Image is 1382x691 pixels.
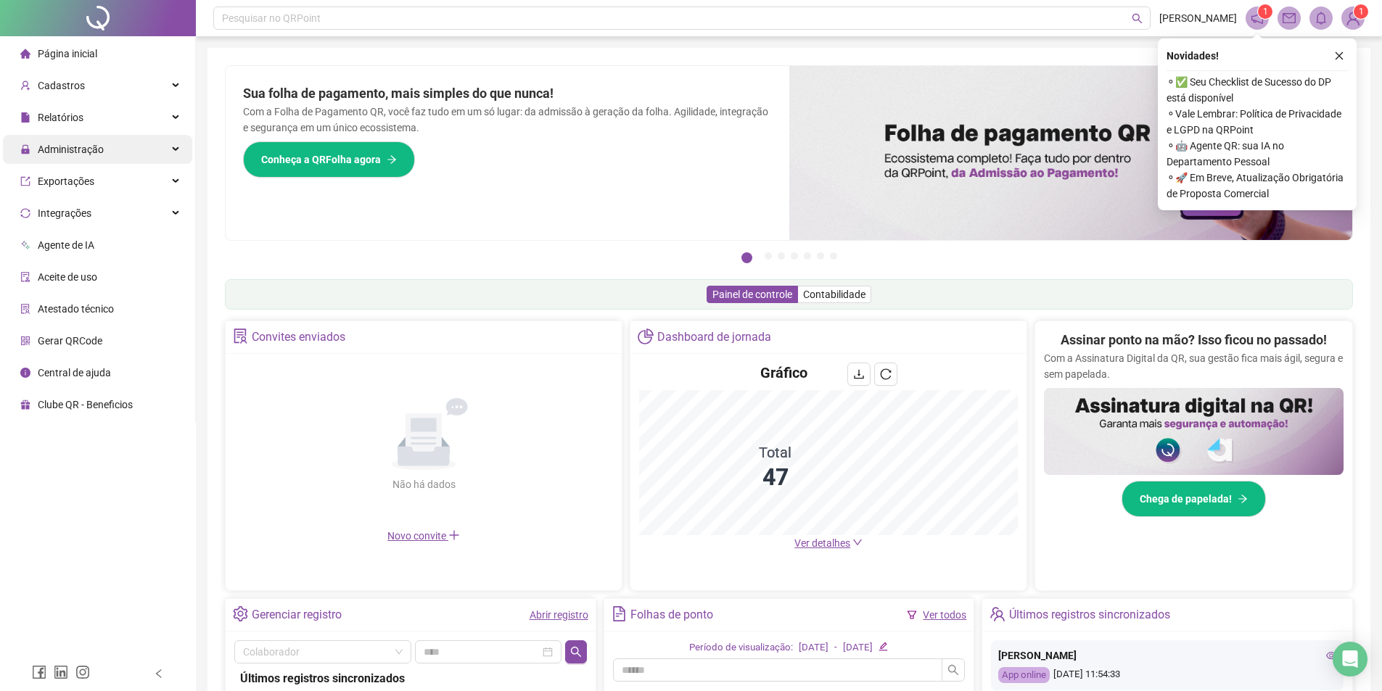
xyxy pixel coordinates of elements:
[1258,4,1272,19] sup: 1
[852,537,863,547] span: down
[1238,494,1248,504] span: arrow-right
[38,271,97,283] span: Aceite de uso
[998,667,1050,684] div: App online
[794,537,850,549] span: Ver detalhes
[570,646,582,658] span: search
[799,640,828,655] div: [DATE]
[1061,330,1327,350] h2: Assinar ponto na mão? Isso ficou no passado!
[998,647,1336,663] div: [PERSON_NAME]
[38,144,104,155] span: Administração
[20,336,30,346] span: qrcode
[1315,12,1328,25] span: bell
[1354,4,1368,19] sup: Atualize o seu contato no menu Meus Dados
[947,664,959,676] span: search
[1251,12,1264,25] span: notification
[54,665,68,679] span: linkedin
[712,289,792,300] span: Painel de controle
[612,606,627,621] span: file-text
[1167,48,1219,64] span: Novidades !
[240,669,581,687] div: Últimos registros sincronizados
[1167,170,1348,202] span: ⚬ 🚀 Em Breve, Atualização Obrigatória de Proposta Comercial
[252,325,345,349] div: Convites enviados
[778,252,785,260] button: 3
[154,669,164,679] span: left
[1132,13,1143,24] span: search
[1044,388,1344,475] img: banner%2F02c71560-61a6-44d4-94b9-c8ab97240462.png
[243,104,772,136] p: Com a Folha de Pagamento QR, você faz tudo em um só lugar: da admissão à geração da folha. Agilid...
[233,606,248,621] span: setting
[1140,491,1232,507] span: Chega de papelada!
[38,207,91,219] span: Integrações
[20,112,30,123] span: file
[830,252,837,260] button: 7
[20,368,30,378] span: info-circle
[817,252,824,260] button: 6
[530,609,588,621] a: Abrir registro
[387,530,460,542] span: Novo convite
[233,328,248,344] span: solution
[1326,650,1336,661] span: eye
[20,49,30,59] span: home
[1167,74,1348,106] span: ⚬ ✅ Seu Checklist de Sucesso do DP está disponível
[834,640,837,655] div: -
[923,609,966,621] a: Ver todos
[1122,481,1266,517] button: Chega de papelada!
[387,154,397,165] span: arrow-right
[38,112,83,123] span: Relatórios
[1167,106,1348,138] span: ⚬ Vale Lembrar: Política de Privacidade e LGPD na QRPoint
[20,400,30,410] span: gift
[1283,12,1296,25] span: mail
[1334,51,1344,61] span: close
[38,335,102,347] span: Gerar QRCode
[789,66,1353,240] img: banner%2F8d14a306-6205-4263-8e5b-06e9a85ad873.png
[252,603,342,627] div: Gerenciar registro
[879,642,888,651] span: edit
[32,665,46,679] span: facebook
[20,208,30,218] span: sync
[75,665,90,679] span: instagram
[803,289,865,300] span: Contabilidade
[20,304,30,314] span: solution
[804,252,811,260] button: 5
[765,252,772,260] button: 2
[638,328,653,344] span: pie-chart
[448,529,460,541] span: plus
[630,603,713,627] div: Folhas de ponto
[657,325,771,349] div: Dashboard de jornada
[853,368,865,380] span: download
[1044,350,1344,382] p: Com a Assinatura Digital da QR, sua gestão fica mais ágil, segura e sem papelada.
[38,48,97,59] span: Página inicial
[243,83,772,104] h2: Sua folha de pagamento, mais simples do que nunca!
[760,363,807,383] h4: Gráfico
[1009,603,1170,627] div: Últimos registros sincronizados
[998,667,1336,684] div: [DATE] 11:54:33
[20,272,30,282] span: audit
[791,252,798,260] button: 4
[741,252,752,263] button: 1
[1159,10,1237,26] span: [PERSON_NAME]
[38,399,133,410] span: Clube QR - Beneficios
[38,303,114,315] span: Atestado técnico
[261,152,381,167] span: Conheça a QRFolha agora
[38,175,94,187] span: Exportações
[357,476,490,492] div: Não há dados
[1342,7,1364,29] img: 53634
[38,80,85,91] span: Cadastros
[38,239,94,251] span: Agente de IA
[20,144,30,154] span: lock
[1167,138,1348,170] span: ⚬ 🤖 Agente QR: sua IA no Departamento Pessoal
[843,640,873,655] div: [DATE]
[20,176,30,186] span: export
[20,80,30,91] span: user-add
[1263,7,1268,17] span: 1
[1359,7,1364,17] span: 1
[689,640,793,655] div: Período de visualização:
[38,367,111,378] span: Central de ajuda
[990,606,1005,621] span: team
[907,610,917,620] span: filter
[1333,642,1367,676] div: Open Intercom Messenger
[794,537,863,549] a: Ver detalhes down
[880,368,892,380] span: reload
[243,141,415,178] button: Conheça a QRFolha agora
